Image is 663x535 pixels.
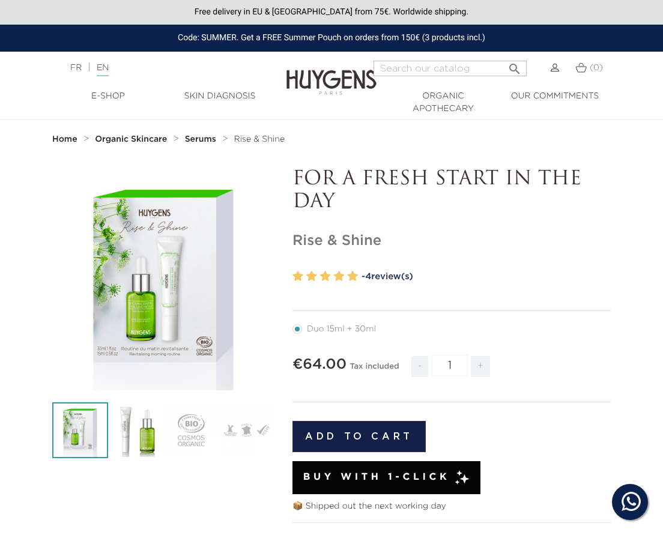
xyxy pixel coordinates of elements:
span: - [411,356,428,377]
div: | [64,61,267,75]
input: Quantity [432,355,468,376]
strong: Home [52,135,77,144]
a: FR [70,64,82,72]
a: Our commitments [499,90,611,103]
span: Rise & Shine [234,135,285,144]
img: Huygens [286,50,377,97]
label: 1 [292,268,303,285]
label: Duo 15ml + 30ml [292,324,390,334]
button:  [504,57,525,73]
label: 3 [320,268,331,285]
a: EN [97,64,109,76]
span: (0) [590,64,603,72]
p: 📦 Shipped out the next working day [292,500,611,513]
input: Search [374,61,527,76]
a: E-Shop [52,90,164,103]
i:  [507,58,522,73]
a: Rise & Shine [234,135,285,144]
strong: Serums [185,135,216,144]
p: FOR A FRESH START IN THE DAY [292,168,611,214]
label: 5 [347,268,358,285]
a: Home [52,135,80,144]
span: + [471,356,490,377]
a: Organic Skincare [95,135,170,144]
strong: Organic Skincare [95,135,167,144]
a: Organic Apothecary [387,90,499,115]
span: 4 [365,272,371,281]
span: €64.00 [292,357,347,372]
a: Serums [185,135,219,144]
label: 2 [306,268,317,285]
div: Tax included [350,354,399,386]
a: Skin Diagnosis [164,90,276,103]
label: 4 [333,268,344,285]
h1: Rise & Shine [292,232,611,250]
button: Add to cart [292,421,426,452]
a: -4review(s) [362,268,611,286]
